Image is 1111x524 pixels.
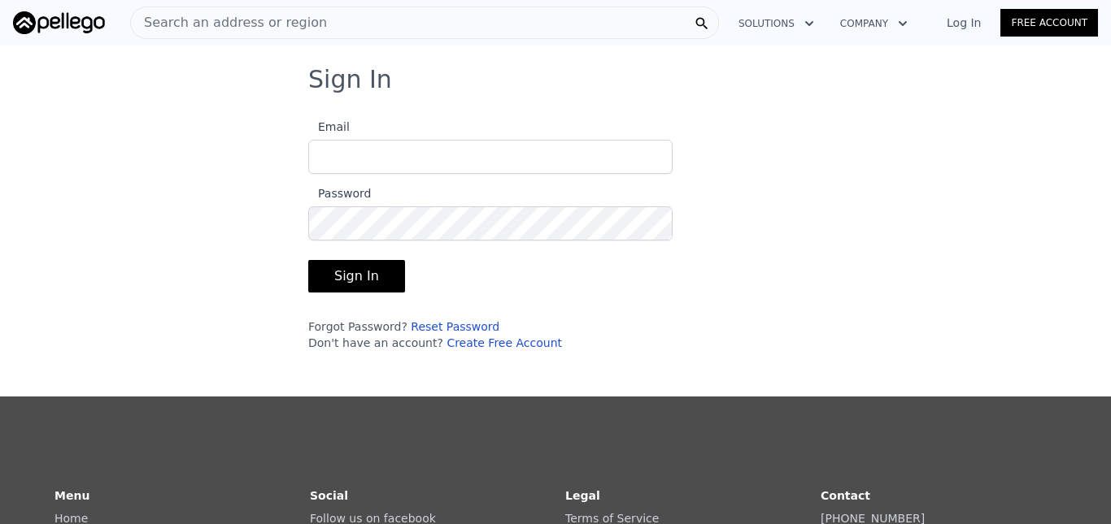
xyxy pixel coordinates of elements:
[725,9,827,38] button: Solutions
[310,489,348,502] strong: Social
[131,13,327,32] span: Search an address or region
[308,318,673,351] div: Forgot Password? Don't have an account?
[1000,9,1098,37] a: Free Account
[927,15,1000,31] a: Log In
[565,489,600,502] strong: Legal
[54,489,89,502] strong: Menu
[308,120,350,133] span: Email
[447,336,562,349] a: Create Free Account
[308,260,405,292] button: Sign In
[827,9,921,38] button: Company
[308,187,371,200] span: Password
[411,320,499,333] a: Reset Password
[821,489,870,502] strong: Contact
[308,206,673,240] input: Password
[308,65,803,94] h3: Sign In
[308,140,673,174] input: Email
[13,11,105,34] img: Pellego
